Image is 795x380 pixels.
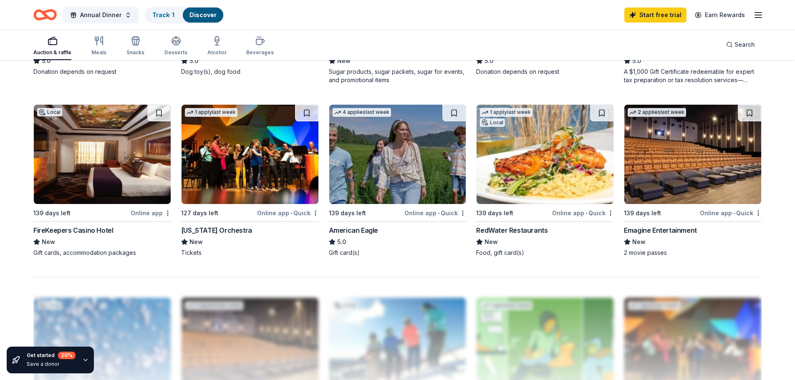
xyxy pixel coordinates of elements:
[207,49,226,56] div: Alcohol
[33,5,57,25] a: Home
[181,249,319,257] div: Tickets
[700,208,762,218] div: Online app Quick
[164,49,187,56] div: Desserts
[329,208,366,218] div: 139 days left
[181,208,218,218] div: 127 days left
[182,105,318,204] img: Image for Minnesota Orchestra
[246,33,274,60] button: Beverages
[131,208,171,218] div: Online app
[33,249,171,257] div: Gift cards, accommodation packages
[477,105,613,204] img: Image for RedWater Restaurants
[329,105,466,204] img: Image for American Eagle
[42,56,50,66] span: 5.0
[207,33,226,60] button: Alcohol
[476,225,548,235] div: RedWater Restaurants
[33,225,113,235] div: FireKeepers Casino Hotel
[624,105,761,204] img: Image for Emagine Entertainment
[476,249,614,257] div: Food, gift card(s)
[185,108,237,117] div: 1 apply last week
[719,36,762,53] button: Search
[624,249,762,257] div: 2 movie passes
[91,33,106,60] button: Meals
[246,49,274,56] div: Beverages
[329,68,467,84] div: Sugar products, sugar packets, sugar for events, and promotional items
[624,68,762,84] div: A $1,000 Gift Certificate redeemable for expert tax preparation or tax resolution services—recipi...
[628,108,686,117] div: 2 applies last week
[485,237,498,247] span: New
[33,208,71,218] div: 139 days left
[734,40,755,50] span: Search
[189,56,198,66] span: 5.0
[126,49,144,56] div: Snacks
[480,108,533,117] div: 1 apply last week
[164,33,187,60] button: Desserts
[632,56,641,66] span: 5.0
[329,225,378,235] div: American Eagle
[33,68,171,76] div: Donation depends on request
[34,105,171,204] img: Image for FireKeepers Casino Hotel
[126,33,144,60] button: Snacks
[181,104,319,257] a: Image for Minnesota Orchestra1 applylast week127 days leftOnline app•Quick[US_STATE] OrchestraNew...
[485,56,493,66] span: 5.0
[42,237,55,247] span: New
[624,208,661,218] div: 139 days left
[624,225,697,235] div: Emagine Entertainment
[624,104,762,257] a: Image for Emagine Entertainment2 applieslast week139 days leftOnline app•QuickEmagine Entertainme...
[181,225,252,235] div: [US_STATE] Orchestra
[27,361,76,367] div: Save a donor
[33,104,171,257] a: Image for FireKeepers Casino HotelLocal139 days leftOnline appFireKeepers Casino HotelNewGift car...
[333,108,391,117] div: 4 applies last week
[33,49,71,56] div: Auction & raffle
[480,118,505,127] div: Local
[181,68,319,76] div: Dog toy(s), dog food
[80,10,121,20] span: Annual Dinner
[189,237,203,247] span: New
[37,108,62,116] div: Local
[733,210,735,216] span: •
[189,11,217,18] a: Discover
[337,237,346,247] span: 5.0
[632,237,646,247] span: New
[329,249,467,257] div: Gift card(s)
[476,208,513,218] div: 139 days left
[337,56,351,66] span: New
[690,8,750,23] a: Earn Rewards
[552,208,614,218] div: Online app Quick
[145,7,224,23] button: Track· 1Discover
[404,208,466,218] div: Online app Quick
[438,210,439,216] span: •
[33,33,71,60] button: Auction & raffle
[476,104,614,257] a: Image for RedWater Restaurants1 applylast weekLocal139 days leftOnline app•QuickRedWater Restaura...
[63,7,138,23] button: Annual Dinner
[91,49,106,56] div: Meals
[624,8,686,23] a: Start free trial
[58,352,76,359] div: 20 %
[586,210,587,216] span: •
[476,68,614,76] div: Donation depends on request
[290,210,292,216] span: •
[329,104,467,257] a: Image for American Eagle4 applieslast week139 days leftOnline app•QuickAmerican Eagle5.0Gift card(s)
[257,208,319,218] div: Online app Quick
[152,11,174,18] a: Track· 1
[27,352,76,359] div: Get started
